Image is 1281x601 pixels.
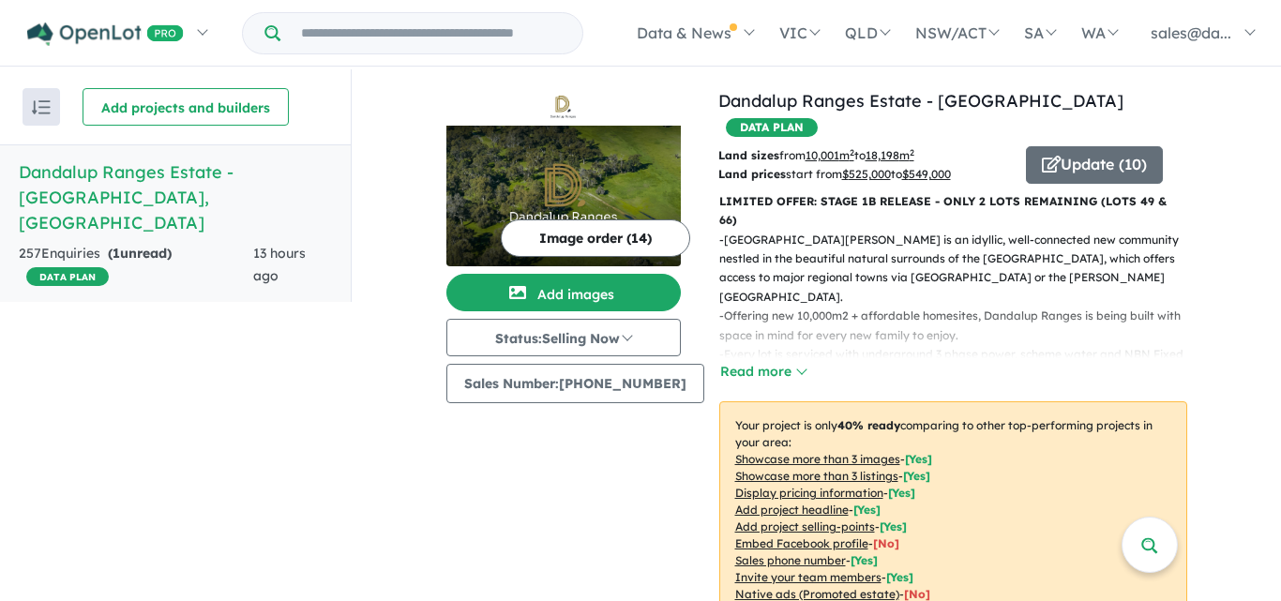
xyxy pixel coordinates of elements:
[718,90,1123,112] a: Dandalup Ranges Estate - [GEOGRAPHIC_DATA]
[83,88,289,126] button: Add projects and builders
[888,486,915,500] span: [ Yes ]
[719,307,1202,345] p: - Offering new 10,000m2 + affordable homesites, Dandalup Ranges is being built with space in mind...
[842,167,891,181] u: $ 525,000
[905,452,932,466] span: [ Yes ]
[735,570,882,584] u: Invite your team members
[735,452,900,466] u: Showcase more than 3 images
[446,88,681,266] a: Dandalup Ranges Estate - North Dandalup LogoDandalup Ranges Estate - North Dandalup
[501,219,690,257] button: Image order (14)
[735,536,868,550] u: Embed Facebook profile
[19,159,332,235] h5: Dandalup Ranges Estate - [GEOGRAPHIC_DATA] , [GEOGRAPHIC_DATA]
[19,243,253,288] div: 257 Enquir ies
[735,469,898,483] u: Showcase more than 3 listings
[1151,23,1231,42] span: sales@da...
[253,245,306,284] span: 13 hours ago
[866,148,914,162] u: 18,198 m
[850,147,854,158] sup: 2
[837,418,900,432] b: 40 % ready
[910,147,914,158] sup: 2
[446,364,704,403] button: Sales Number:[PHONE_NUMBER]
[718,165,1012,184] p: start from
[718,146,1012,165] p: from
[806,148,854,162] u: 10,001 m
[27,23,184,46] img: Openlot PRO Logo White
[886,570,913,584] span: [ Yes ]
[1026,146,1163,184] button: Update (10)
[446,319,681,356] button: Status:Selling Now
[854,148,914,162] span: to
[851,553,878,567] span: [ Yes ]
[446,126,681,266] img: Dandalup Ranges Estate - North Dandalup
[735,553,846,567] u: Sales phone number
[726,118,818,137] span: DATA PLAN
[735,503,849,517] u: Add project headline
[903,469,930,483] span: [ Yes ]
[891,167,951,181] span: to
[873,536,899,550] span: [ No ]
[719,231,1202,308] p: - [GEOGRAPHIC_DATA][PERSON_NAME] is an idyllic, well-connected new community nestled in the beaut...
[904,587,930,601] span: [No]
[735,486,883,500] u: Display pricing information
[718,148,779,162] b: Land sizes
[902,167,951,181] u: $ 549,000
[719,192,1187,231] p: LIMITED OFFER: STAGE 1B RELEASE - ONLY 2 LOTS REMAINING (LOTS 49 & 66)
[735,587,899,601] u: Native ads (Promoted estate)
[735,519,875,533] u: Add project selling-points
[719,345,1202,383] p: - Every lot is serviced with underground 3 phase power, scheme water and NBN Fixed Wireless Inter...
[454,96,673,118] img: Dandalup Ranges Estate - North Dandalup Logo
[880,519,907,533] span: [ Yes ]
[284,13,579,53] input: Try estate name, suburb, builder or developer
[853,503,881,517] span: [ Yes ]
[32,100,51,114] img: sort.svg
[108,245,172,262] strong: ( unread)
[718,167,786,181] b: Land prices
[446,274,681,311] button: Add images
[719,361,807,383] button: Read more
[26,267,109,286] span: DATA PLAN
[113,245,120,262] span: 1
